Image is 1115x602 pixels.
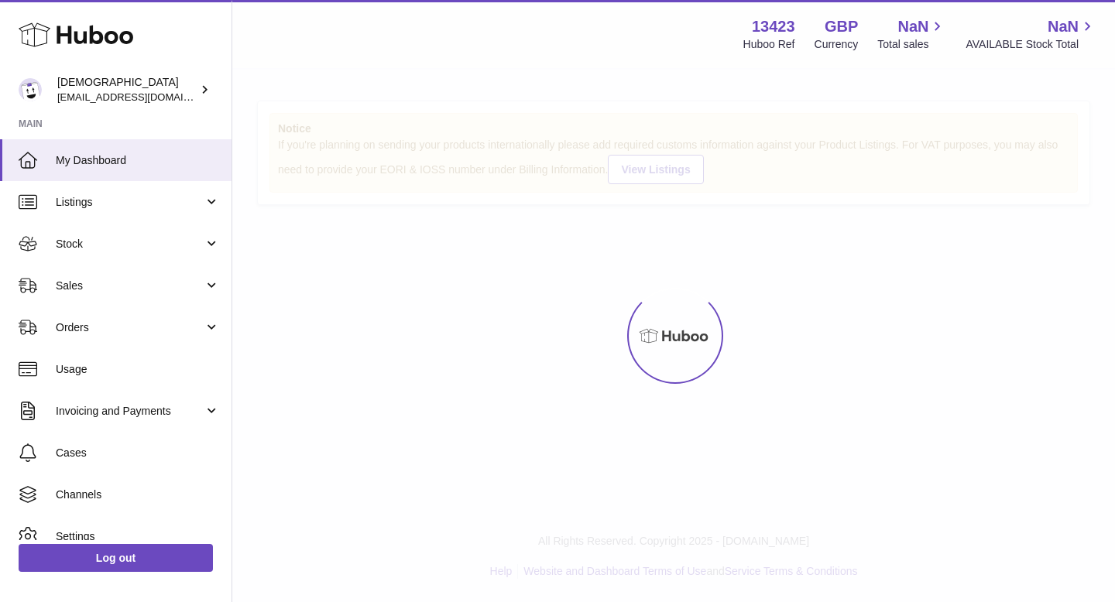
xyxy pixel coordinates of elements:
span: Cases [56,446,220,460]
span: Listings [56,195,204,210]
strong: 13423 [752,16,795,37]
a: Log out [19,544,213,572]
a: NaN Total sales [877,16,946,52]
span: AVAILABLE Stock Total [966,37,1096,52]
span: Stock [56,237,204,251]
span: Settings [56,529,220,544]
span: Usage [56,362,220,377]
a: NaN AVAILABLE Stock Total [966,16,1096,52]
span: Sales [56,279,204,293]
strong: GBP [825,16,858,37]
span: NaN [1048,16,1079,37]
span: Total sales [877,37,946,52]
span: Invoicing and Payments [56,404,204,419]
div: [DEMOGRAPHIC_DATA] [57,75,197,104]
div: Huboo Ref [743,37,795,52]
div: Currency [815,37,859,52]
span: Orders [56,320,204,335]
span: Channels [56,487,220,502]
img: olgazyuz@outlook.com [19,78,42,101]
span: NaN [897,16,928,37]
span: [EMAIL_ADDRESS][DOMAIN_NAME] [57,91,228,103]
span: My Dashboard [56,153,220,168]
